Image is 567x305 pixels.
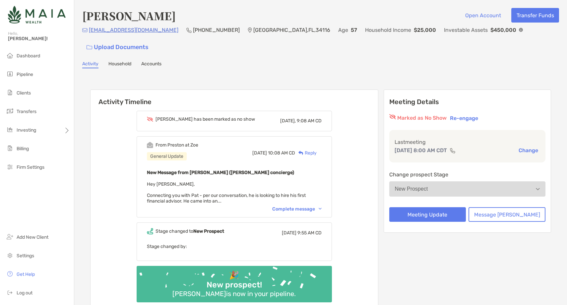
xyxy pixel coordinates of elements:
[389,181,546,197] button: New Prospect
[82,61,98,68] a: Activity
[89,26,178,34] p: [EMAIL_ADDRESS][DOMAIN_NAME]
[6,70,14,78] img: pipeline icon
[17,164,44,170] span: Firm Settings
[298,151,303,155] img: Reply icon
[389,98,546,106] p: Meeting Details
[147,152,187,160] div: General Update
[6,89,14,96] img: clients icon
[272,206,322,212] div: Complete message
[469,207,545,222] button: Message [PERSON_NAME]
[17,272,35,277] span: Get Help
[460,8,506,23] button: Open Account
[147,170,294,175] b: New Message from [PERSON_NAME] ([PERSON_NAME] concierge)
[6,233,14,241] img: add_new_client icon
[82,40,153,54] a: Upload Documents
[147,117,153,122] img: Event icon
[141,61,161,68] a: Accounts
[282,230,296,236] span: [DATE]
[147,242,322,251] p: Stage changed by:
[517,147,540,154] button: Change
[6,107,14,115] img: transfers icon
[395,146,447,154] p: [DATE] 8:00 AM CDT
[519,28,523,32] img: Info Icon
[147,142,153,148] img: Event icon
[444,26,488,34] p: Investable Assets
[17,290,32,296] span: Log out
[156,228,224,234] div: Stage changed to
[6,51,14,59] img: dashboard icon
[17,127,36,133] span: Investing
[108,61,131,68] a: Household
[87,45,92,50] img: button icon
[17,109,36,114] span: Transfers
[170,290,298,298] div: [PERSON_NAME] is now in your pipeline.
[297,118,322,124] span: 9:08 AM CD
[319,208,322,210] img: Chevron icon
[226,271,242,280] div: 🎉
[6,144,14,152] img: billing icon
[147,181,306,204] span: Hey [PERSON_NAME], Connecting you with Pat - per our conversation, he is looking to hire his firs...
[536,188,540,190] img: Open dropdown arrow
[6,288,14,296] img: logout icon
[252,150,267,156] span: [DATE]
[511,8,559,23] button: Transfer Funds
[82,8,176,23] h4: [PERSON_NAME]
[448,114,480,122] button: Re-engage
[248,28,252,33] img: Location Icon
[389,114,396,119] img: red eyr
[193,228,224,234] b: New Prospect
[91,90,378,106] h6: Activity Timeline
[414,26,436,34] p: $25,000
[389,170,546,179] p: Change prospect Stage
[17,146,29,152] span: Billing
[17,234,48,240] span: Add New Client
[450,148,456,153] img: communication type
[6,126,14,134] img: investing icon
[365,26,411,34] p: Household Income
[156,116,255,122] div: [PERSON_NAME] has been marked as no show
[137,266,332,297] img: Confetti
[351,26,357,34] p: 57
[253,26,330,34] p: [GEOGRAPHIC_DATA] , FL , 34116
[389,207,466,222] button: Meeting Update
[397,114,447,122] p: Marked as No Show
[6,270,14,278] img: get-help icon
[204,280,265,290] div: New prospect!
[147,228,153,234] img: Event icon
[82,28,88,32] img: Email Icon
[297,230,322,236] span: 9:55 AM CD
[186,28,192,33] img: Phone Icon
[17,253,34,259] span: Settings
[280,118,296,124] span: [DATE],
[295,150,317,156] div: Reply
[17,72,33,77] span: Pipeline
[17,53,40,59] span: Dashboard
[6,251,14,259] img: settings icon
[193,26,240,34] p: [PHONE_NUMBER]
[8,3,66,27] img: Zoe Logo
[268,150,295,156] span: 10:08 AM CD
[395,138,540,146] p: Last meeting
[17,90,31,96] span: Clients
[490,26,516,34] p: $450,000
[6,163,14,171] img: firm-settings icon
[338,26,348,34] p: Age
[8,36,70,41] span: [PERSON_NAME]!
[395,186,428,192] div: New Prospect
[156,142,198,148] div: From Preston at Zoe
